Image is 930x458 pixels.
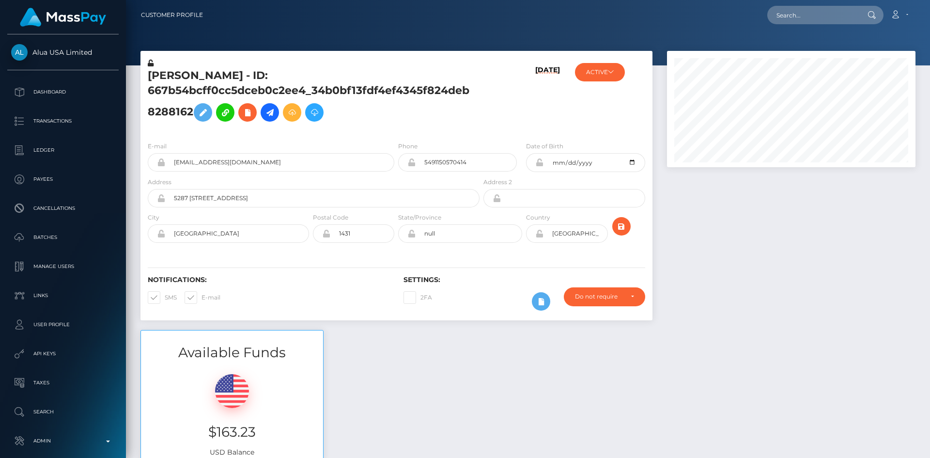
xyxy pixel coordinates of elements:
[148,276,389,284] h6: Notifications:
[148,423,316,442] h3: $163.23
[403,291,432,304] label: 2FA
[148,178,171,187] label: Address
[141,5,203,25] a: Customer Profile
[7,138,119,162] a: Ledger
[7,429,119,453] a: Admin
[398,142,418,151] label: Phone
[7,284,119,308] a: Links
[148,68,474,126] h5: [PERSON_NAME] - ID: 667b54bcff0cc5dceb0c2ee4_34b0bf13fdf4ef4345f824deb8288162
[575,293,623,300] div: Do not require
[313,213,348,222] label: Postal Code
[148,291,177,304] label: SMS
[526,213,550,222] label: Country
[11,44,28,61] img: Alua USA Limited
[11,288,115,303] p: Links
[20,8,106,27] img: MassPay Logo
[185,291,220,304] label: E-mail
[215,374,249,408] img: USD.png
[11,172,115,187] p: Payees
[7,371,119,395] a: Taxes
[11,434,115,448] p: Admin
[11,347,115,361] p: API Keys
[526,142,563,151] label: Date of Birth
[7,342,119,366] a: API Keys
[7,254,119,279] a: Manage Users
[11,230,115,245] p: Batches
[403,276,645,284] h6: Settings:
[564,287,645,306] button: Do not require
[11,259,115,274] p: Manage Users
[575,63,625,81] button: ACTIVE
[11,85,115,99] p: Dashboard
[7,225,119,250] a: Batches
[7,109,119,133] a: Transactions
[11,376,115,390] p: Taxes
[398,213,441,222] label: State/Province
[7,196,119,221] a: Cancellations
[11,143,115,158] p: Ledger
[7,313,119,337] a: User Profile
[7,167,119,191] a: Payees
[7,400,119,424] a: Search
[148,142,167,151] label: E-mail
[11,405,115,419] p: Search
[11,114,115,128] p: Transactions
[535,66,560,130] h6: [DATE]
[141,343,323,362] h3: Available Funds
[483,178,512,187] label: Address 2
[11,317,115,332] p: User Profile
[261,103,279,122] a: Initiate Payout
[11,201,115,216] p: Cancellations
[148,213,159,222] label: City
[767,6,858,24] input: Search...
[7,48,119,57] span: Alua USA Limited
[7,80,119,104] a: Dashboard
